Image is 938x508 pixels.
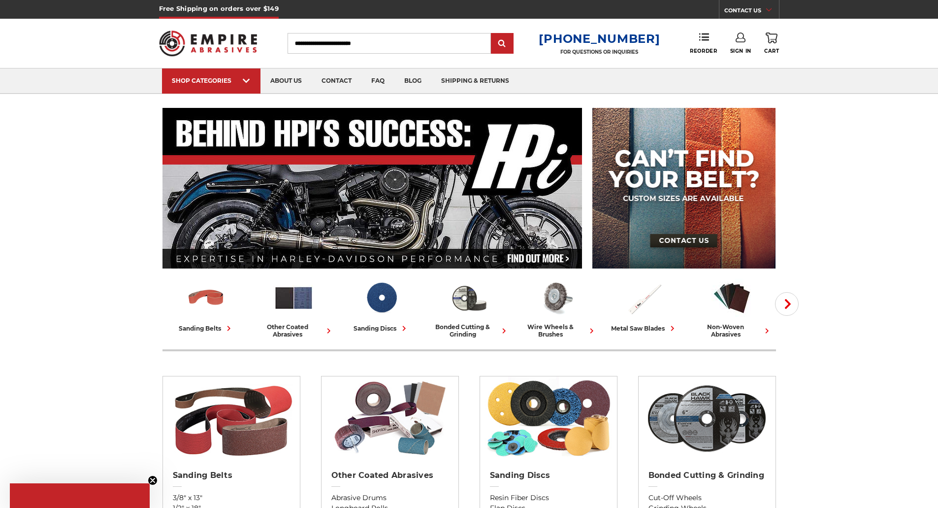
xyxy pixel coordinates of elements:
[536,277,577,318] img: Wire Wheels & Brushes
[712,277,752,318] img: Non-woven Abrasives
[643,376,771,460] img: Bonded Cutting & Grinding
[166,277,246,334] a: sanding belts
[361,277,402,318] img: Sanding Discs
[162,108,582,269] img: Banner for an interview featuring Horsepower Inc who makes Harley performance upgrades featured o...
[517,323,597,338] div: wire wheels & brushes
[179,323,234,334] div: sanding belts
[605,277,684,334] a: metal saw blades
[490,493,607,503] a: Resin Fiber Discs
[172,77,251,84] div: SHOP CATEGORIES
[730,48,751,54] span: Sign In
[429,323,509,338] div: bonded cutting & grinding
[775,292,799,316] button: Next
[10,483,150,508] div: Close teaser
[648,493,766,503] a: Cut-Off Wheels
[592,108,776,269] img: promo banner for custom belts.
[431,68,519,94] a: shipping & returns
[167,376,295,460] img: Sanding Belts
[449,277,489,318] img: Bonded Cutting & Grinding
[354,323,409,334] div: sanding discs
[539,49,660,55] p: FOR QUESTIONS OR INQUIRIES
[331,493,449,503] a: Abrasive Drums
[260,68,312,94] a: about us
[724,5,779,19] a: CONTACT US
[517,277,597,338] a: wire wheels & brushes
[186,277,226,318] img: Sanding Belts
[490,471,607,480] h2: Sanding Discs
[148,475,158,485] button: Close teaser
[690,33,717,54] a: Reorder
[159,24,258,63] img: Empire Abrasives
[624,277,665,318] img: Metal Saw Blades
[611,323,678,334] div: metal saw blades
[173,471,290,480] h2: Sanding Belts
[361,68,394,94] a: faq
[485,376,612,460] img: Sanding Discs
[690,48,717,54] span: Reorder
[429,277,509,338] a: bonded cutting & grinding
[764,33,779,54] a: Cart
[764,48,779,54] span: Cart
[173,493,290,503] a: 3/8" x 13"
[648,471,766,480] h2: Bonded Cutting & Grinding
[312,68,361,94] a: contact
[254,323,334,338] div: other coated abrasives
[692,277,772,338] a: non-woven abrasives
[273,277,314,318] img: Other Coated Abrasives
[492,34,512,54] input: Submit
[539,32,660,46] a: [PHONE_NUMBER]
[326,376,453,460] img: Other Coated Abrasives
[394,68,431,94] a: blog
[692,323,772,338] div: non-woven abrasives
[331,471,449,480] h2: Other Coated Abrasives
[342,277,421,334] a: sanding discs
[254,277,334,338] a: other coated abrasives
